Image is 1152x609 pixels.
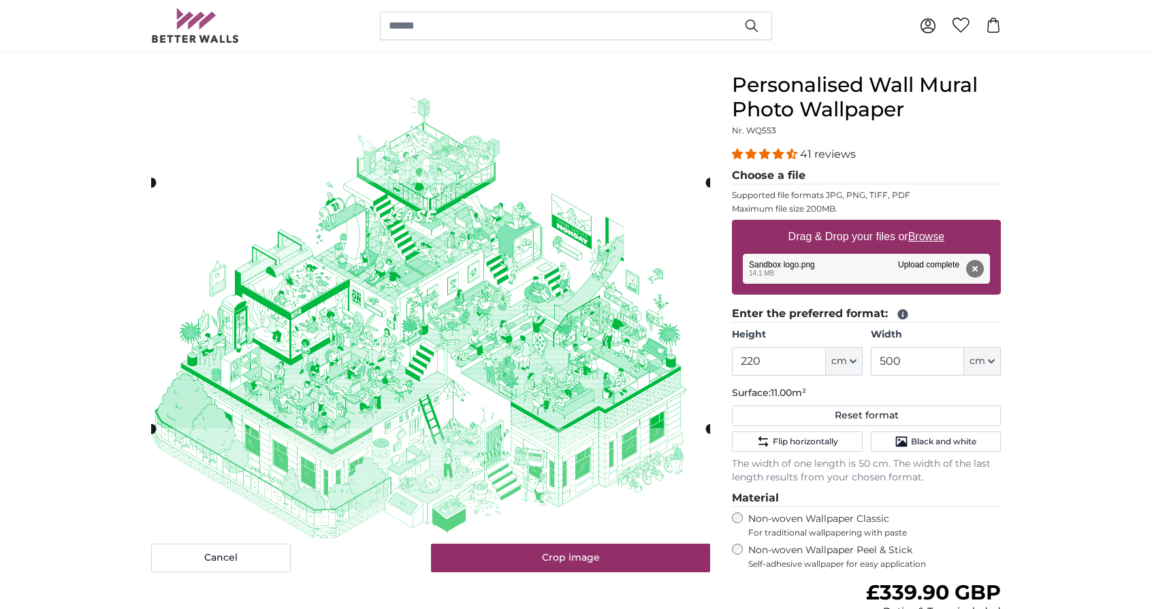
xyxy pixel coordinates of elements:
[431,544,711,572] button: Crop image
[748,559,1001,570] span: Self-adhesive wallpaper for easy application
[826,347,863,376] button: cm
[871,431,1001,452] button: Black and white
[732,406,1001,426] button: Reset format
[871,328,1001,342] label: Width
[732,167,1001,184] legend: Choose a file
[732,125,776,135] span: Nr. WQ553
[732,386,1001,400] p: Surface:
[773,436,838,447] span: Flip horizontally
[732,148,800,161] span: 4.39 stars
[771,386,806,399] span: 11.00m²
[970,355,985,368] span: cm
[732,431,862,452] button: Flip horizontally
[151,8,240,43] img: Betterwalls
[732,306,1001,323] legend: Enter the preferred format:
[732,457,1001,484] p: The width of one length is 50 cm. The width of the last length results from your chosen format.
[964,347,1001,376] button: cm
[911,436,976,447] span: Black and white
[748,544,1001,570] label: Non-woven Wallpaper Peel & Stick
[732,190,1001,201] p: Supported file formats JPG, PNG, TIFF, PDF
[732,73,1001,122] h1: Personalised Wall Mural Photo Wallpaper
[732,328,862,342] label: Height
[866,580,1001,605] span: £339.90 GBP
[783,223,950,250] label: Drag & Drop your files or
[748,527,1001,538] span: For traditional wallpapering with paste
[831,355,847,368] span: cm
[908,231,944,242] u: Browse
[800,148,856,161] span: 41 reviews
[732,203,1001,214] p: Maximum file size 200MB.
[151,544,291,572] button: Cancel
[748,512,1001,538] label: Non-woven Wallpaper Classic
[732,490,1001,507] legend: Material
